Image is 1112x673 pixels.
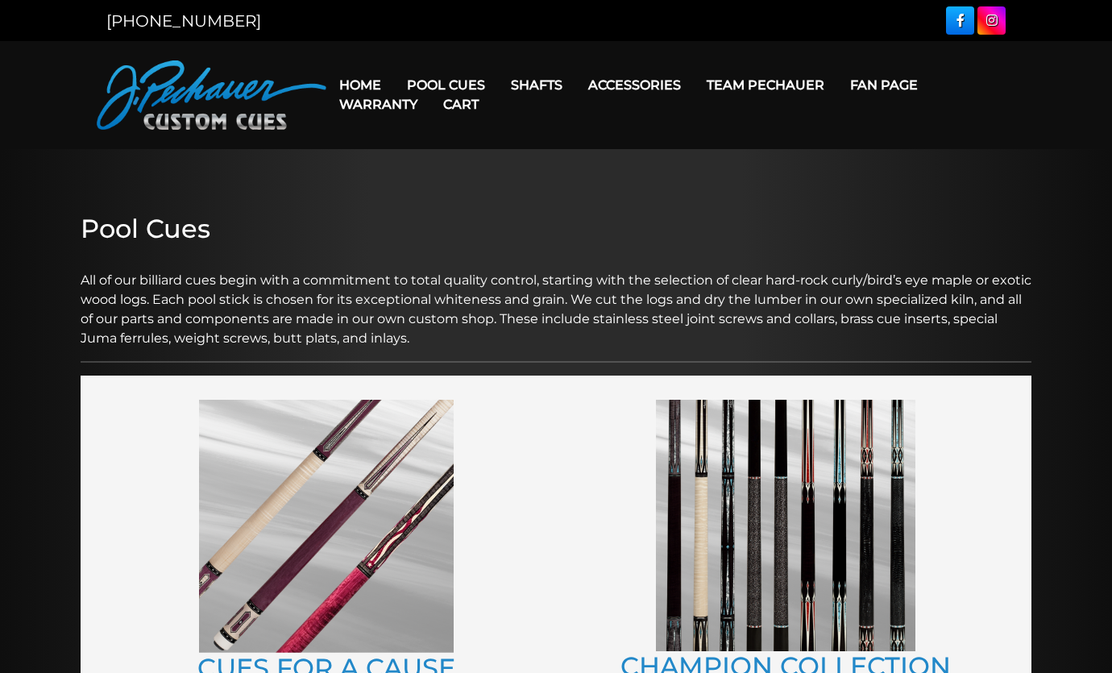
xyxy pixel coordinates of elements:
[81,251,1031,348] p: All of our billiard cues begin with a commitment to total quality control, starting with the sele...
[81,214,1031,244] h2: Pool Cues
[694,64,837,106] a: Team Pechauer
[498,64,575,106] a: Shafts
[430,84,492,125] a: Cart
[394,64,498,106] a: Pool Cues
[326,64,394,106] a: Home
[837,64,931,106] a: Fan Page
[97,60,326,130] img: Pechauer Custom Cues
[106,11,261,31] a: [PHONE_NUMBER]
[326,84,430,125] a: Warranty
[575,64,694,106] a: Accessories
